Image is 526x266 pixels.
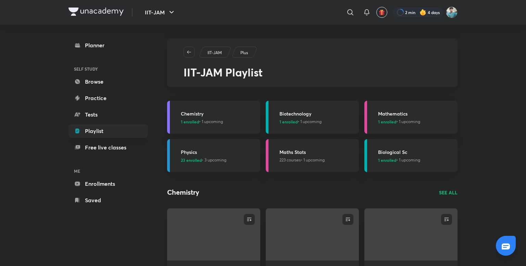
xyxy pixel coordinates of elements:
h2: Chemistry [167,187,199,197]
a: Physics23 enrolled• 3 upcoming [167,139,260,172]
button: IIT-JAM [141,5,180,19]
span: • 1 upcoming [181,119,223,125]
a: Company Logo [68,8,124,17]
a: Playlist [68,124,148,138]
button: avatar [376,7,387,18]
span: • 1 upcoming [378,157,420,163]
a: Tests [68,108,148,121]
span: 23 enrolled [181,157,202,163]
a: Maths Stats223 courses• 1 upcoming [266,139,359,172]
a: Free live classes [68,141,148,154]
a: Biological Sc1 enrolled• 1 upcoming [364,139,458,172]
img: ARINDAM MONDAL [446,7,458,18]
h3: Biological Sc [378,148,453,156]
h3: Chemistry [181,110,256,117]
img: avatar [379,9,385,15]
h6: SELF STUDY [68,63,148,75]
a: new-thumbnail [266,208,359,261]
span: 1 enrolled [378,119,396,125]
span: • 1 upcoming [279,119,322,125]
a: Biotechnology1 enrolled• 1 upcoming [266,101,359,134]
span: 1 enrolled [378,157,396,163]
a: Plus [239,50,249,56]
a: SEE ALL [439,189,458,196]
a: Saved [68,193,148,207]
img: streak [419,9,426,16]
span: 1 enrolled [181,119,199,125]
img: Company Logo [68,8,124,16]
a: Practice [68,91,148,105]
img: new-thumbnail [363,208,458,261]
p: IIT-JAM [208,50,222,56]
h3: Physics [181,148,256,156]
a: Planner [68,38,148,52]
h3: Biotechnology [279,110,355,117]
a: IIT-JAM [206,50,223,56]
a: Chemistry1 enrolled• 1 upcoming [167,101,260,134]
span: IIT-JAM Playlist [184,65,263,80]
span: • 3 upcoming [181,157,226,163]
h3: Mathematics [378,110,453,117]
a: Enrollments [68,177,148,191]
img: new-thumbnail [265,208,360,261]
h6: ME [68,165,148,177]
span: 223 courses • 1 upcoming [279,157,325,163]
span: 1 enrolled [279,119,298,125]
p: Plus [240,50,248,56]
a: new-thumbnail [364,208,458,261]
a: Browse [68,75,148,88]
img: new-thumbnail [166,208,261,261]
span: • 1 upcoming [378,119,420,125]
a: new-thumbnail [167,208,260,261]
a: Mathematics1 enrolled• 1 upcoming [364,101,458,134]
h3: Maths Stats [279,148,355,156]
